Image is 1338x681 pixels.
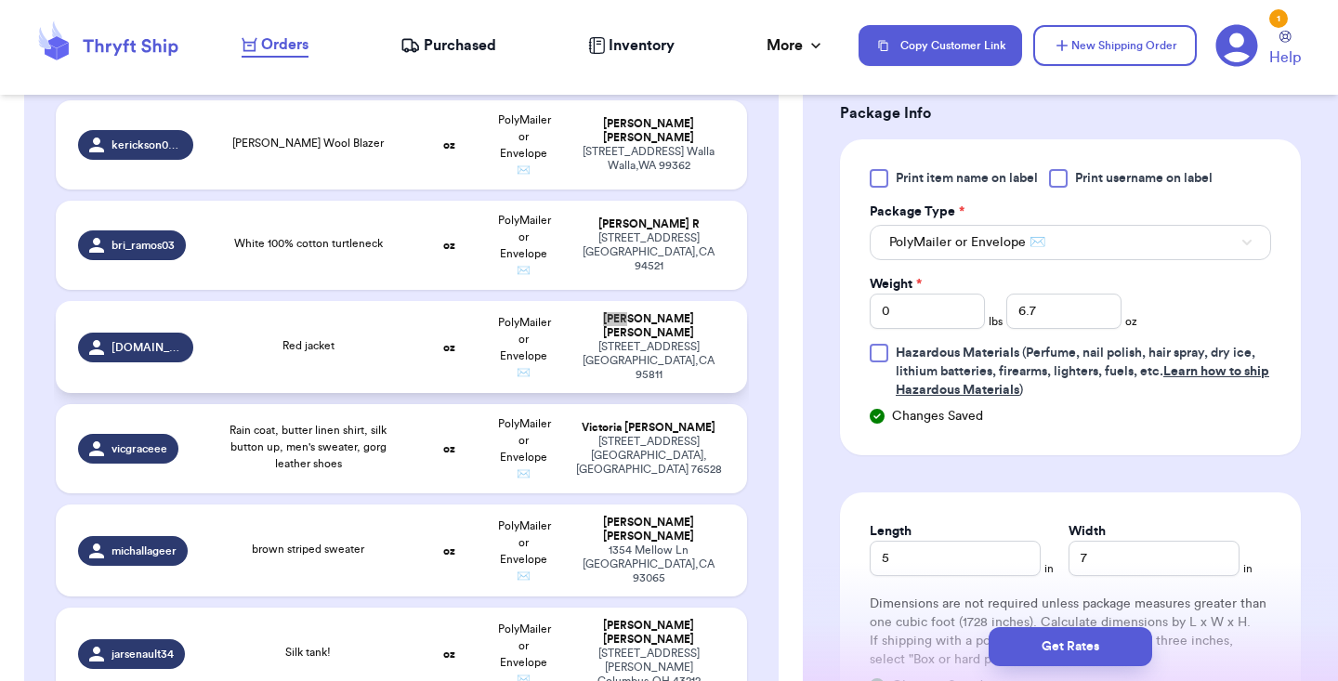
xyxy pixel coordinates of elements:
[1269,9,1288,28] div: 1
[443,648,455,660] strong: oz
[896,169,1038,188] span: Print item name on label
[609,34,675,57] span: Inventory
[252,543,364,555] span: brown striped sweater
[1269,46,1301,69] span: Help
[572,312,725,340] div: [PERSON_NAME] [PERSON_NAME]
[892,407,983,426] span: Changes Saved
[870,275,922,294] label: Weight
[1125,314,1137,329] span: oz
[870,595,1271,669] div: Dimensions are not required unless package measures greater than one cubic foot (1728 inches). Ca...
[498,317,551,378] span: PolyMailer or Envelope ✉️
[443,139,455,151] strong: oz
[572,231,725,273] div: [STREET_ADDRESS] [GEOGRAPHIC_DATA] , CA 94521
[111,647,174,661] span: jarsenault34
[1075,169,1213,188] span: Print username on label
[989,314,1003,329] span: lbs
[234,238,383,249] span: White 100% cotton turtleneck
[896,347,1269,397] span: (Perfume, nail polish, hair spray, dry ice, lithium batteries, firearms, lighters, fuels, etc. )
[261,33,308,56] span: Orders
[111,340,182,355] span: [DOMAIN_NAME]
[111,238,175,253] span: bri_ramos03
[1044,561,1054,576] span: in
[498,418,551,479] span: PolyMailer or Envelope ✉️
[1243,561,1253,576] span: in
[400,34,496,57] a: Purchased
[443,240,455,251] strong: oz
[1033,25,1197,66] button: New Shipping Order
[443,342,455,353] strong: oz
[572,516,725,543] div: [PERSON_NAME] [PERSON_NAME]
[498,520,551,582] span: PolyMailer or Envelope ✉️
[230,425,387,469] span: Rain coat, butter linen shirt, silk button up, men's sweater, gorg leather shoes
[111,543,177,558] span: michallageer
[232,138,384,149] span: [PERSON_NAME] Wool Blazer
[1069,522,1106,541] label: Width
[572,543,725,585] div: 1354 Mellow Ln [GEOGRAPHIC_DATA] , CA 93065
[870,522,912,541] label: Length
[889,233,1045,252] span: PolyMailer or Envelope ✉️
[443,545,455,557] strong: oz
[572,619,725,647] div: [PERSON_NAME] [PERSON_NAME]
[572,340,725,382] div: [STREET_ADDRESS] [GEOGRAPHIC_DATA] , CA 95811
[572,117,725,145] div: [PERSON_NAME] [PERSON_NAME]
[870,203,964,221] label: Package Type
[767,34,825,57] div: More
[989,627,1152,666] button: Get Rates
[285,647,331,658] span: Silk tank!
[1269,31,1301,69] a: Help
[859,25,1022,66] button: Copy Customer Link
[498,215,551,276] span: PolyMailer or Envelope ✉️
[111,441,167,456] span: vicgraceee
[111,138,182,152] span: kerickson0925
[572,421,725,435] div: Victoria [PERSON_NAME]
[870,225,1271,260] button: PolyMailer or Envelope ✉️
[282,340,334,351] span: Red jacket
[896,347,1019,360] span: Hazardous Materials
[588,34,675,57] a: Inventory
[572,145,725,173] div: [STREET_ADDRESS] Walla Walla , WA 99362
[572,435,725,477] div: [STREET_ADDRESS] [GEOGRAPHIC_DATA] , [GEOGRAPHIC_DATA] 76528
[1215,24,1258,67] a: 1
[572,217,725,231] div: [PERSON_NAME] R
[498,114,551,176] span: PolyMailer or Envelope ✉️
[424,34,496,57] span: Purchased
[443,443,455,454] strong: oz
[840,102,1301,124] h3: Package Info
[242,33,308,58] a: Orders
